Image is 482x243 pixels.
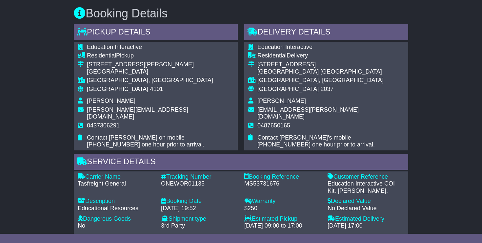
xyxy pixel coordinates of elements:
span: [PERSON_NAME][EMAIL_ADDRESS][DOMAIN_NAME] [87,106,188,120]
span: 3rd Party [161,222,185,229]
div: Educational Resources [78,205,154,212]
div: Estimated Pickup [244,215,321,223]
div: Pickup [87,52,234,59]
div: No Declared Value [328,205,404,212]
div: Booking Date [161,198,238,205]
div: MS53731676 [244,180,321,188]
div: Delivery [257,52,404,59]
span: Contact [PERSON_NAME] on mobile [PHONE_NUMBER] one hour prior to arrival. [87,134,204,148]
span: Contact [PERSON_NAME]'s mobile [PHONE_NUMBER] one hour prior to arrival. [257,134,375,148]
div: [DATE] 09:00 to 17:00 [244,222,321,230]
div: ONEWOR01135 [161,180,238,188]
div: Declared Value [328,198,404,205]
span: Education Interactive [87,44,142,50]
div: Shipment type [161,215,238,223]
div: [STREET_ADDRESS][PERSON_NAME] [87,61,234,68]
span: Residential [257,52,287,59]
div: Estimated Delivery [328,215,404,223]
div: [GEOGRAPHIC_DATA], [GEOGRAPHIC_DATA] [257,77,404,84]
span: 4101 [150,86,163,92]
div: [DATE] 17:00 [328,222,404,230]
span: [GEOGRAPHIC_DATA] [257,86,319,92]
div: Carrier Name [78,173,154,181]
div: Dangerous Goods [78,215,154,223]
span: Education Interactive [257,44,312,50]
div: Pickup Details [74,24,238,42]
span: Residential [87,52,116,59]
div: [GEOGRAPHIC_DATA] [GEOGRAPHIC_DATA] [257,68,404,76]
span: [PERSON_NAME] [257,98,306,104]
div: Service Details [74,154,408,171]
div: [STREET_ADDRESS] [257,61,404,68]
div: Education Interactive COI Kit. [PERSON_NAME]. [328,180,404,194]
div: Tasfreight General [78,180,154,188]
div: [GEOGRAPHIC_DATA] [87,68,234,76]
span: 0487650165 [257,122,290,129]
span: 0437306291 [87,122,120,129]
span: [PERSON_NAME] [87,98,135,104]
div: Delivery Details [244,24,408,42]
div: Booking Reference [244,173,321,181]
div: [GEOGRAPHIC_DATA], [GEOGRAPHIC_DATA] [87,77,234,84]
span: No [78,222,85,229]
h3: Booking Details [74,7,408,20]
div: Customer Reference [328,173,404,181]
div: [DATE] 19:52 [161,205,238,212]
span: 2037 [320,86,333,92]
span: [EMAIL_ADDRESS][PERSON_NAME][DOMAIN_NAME] [257,106,359,120]
div: Description [78,198,154,205]
div: Warranty [244,198,321,205]
div: $250 [244,205,321,212]
span: [GEOGRAPHIC_DATA] [87,86,148,92]
div: Tracking Number [161,173,238,181]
